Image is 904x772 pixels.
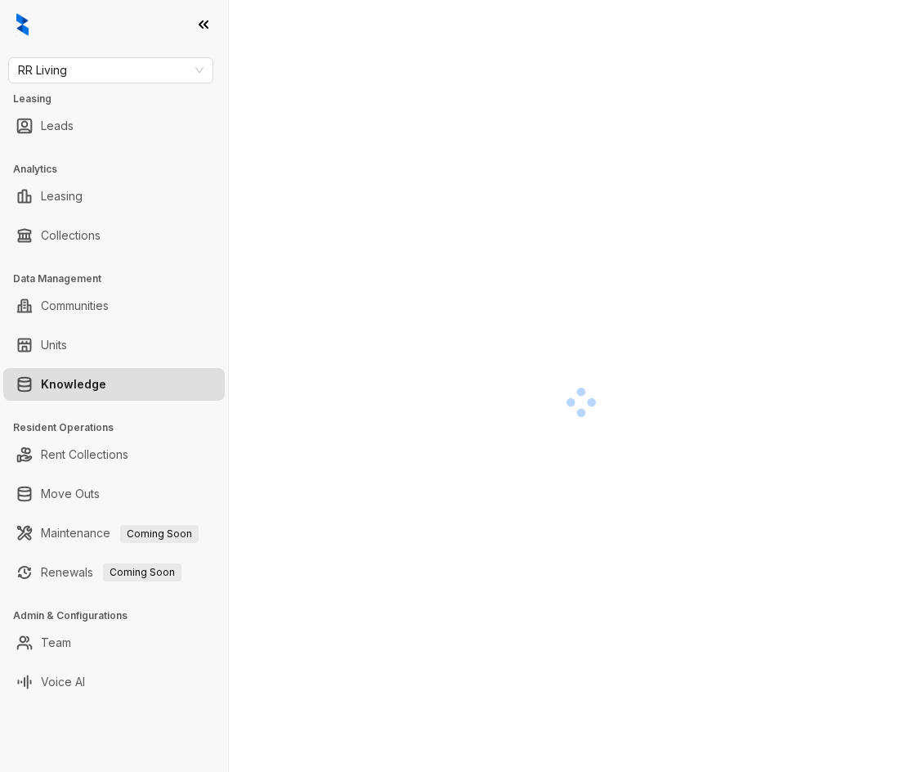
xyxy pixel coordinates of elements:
[13,162,228,177] h3: Analytics
[41,219,101,252] a: Collections
[41,626,71,659] a: Team
[3,289,225,322] li: Communities
[41,478,100,510] a: Move Outs
[18,58,204,83] span: RR Living
[41,556,181,589] a: RenewalsComing Soon
[13,92,228,106] h3: Leasing
[3,219,225,252] li: Collections
[41,180,83,213] a: Leasing
[41,289,109,322] a: Communities
[3,368,225,401] li: Knowledge
[41,368,106,401] a: Knowledge
[13,272,228,286] h3: Data Management
[3,666,225,698] li: Voice AI
[16,13,29,36] img: logo
[3,517,225,550] li: Maintenance
[41,666,85,698] a: Voice AI
[41,329,67,361] a: Units
[41,110,74,142] a: Leads
[13,420,228,435] h3: Resident Operations
[3,180,225,213] li: Leasing
[3,438,225,471] li: Rent Collections
[41,438,128,471] a: Rent Collections
[3,110,225,142] li: Leads
[3,556,225,589] li: Renewals
[3,329,225,361] li: Units
[120,525,199,543] span: Coming Soon
[103,563,181,581] span: Coming Soon
[3,626,225,659] li: Team
[3,478,225,510] li: Move Outs
[13,608,228,623] h3: Admin & Configurations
